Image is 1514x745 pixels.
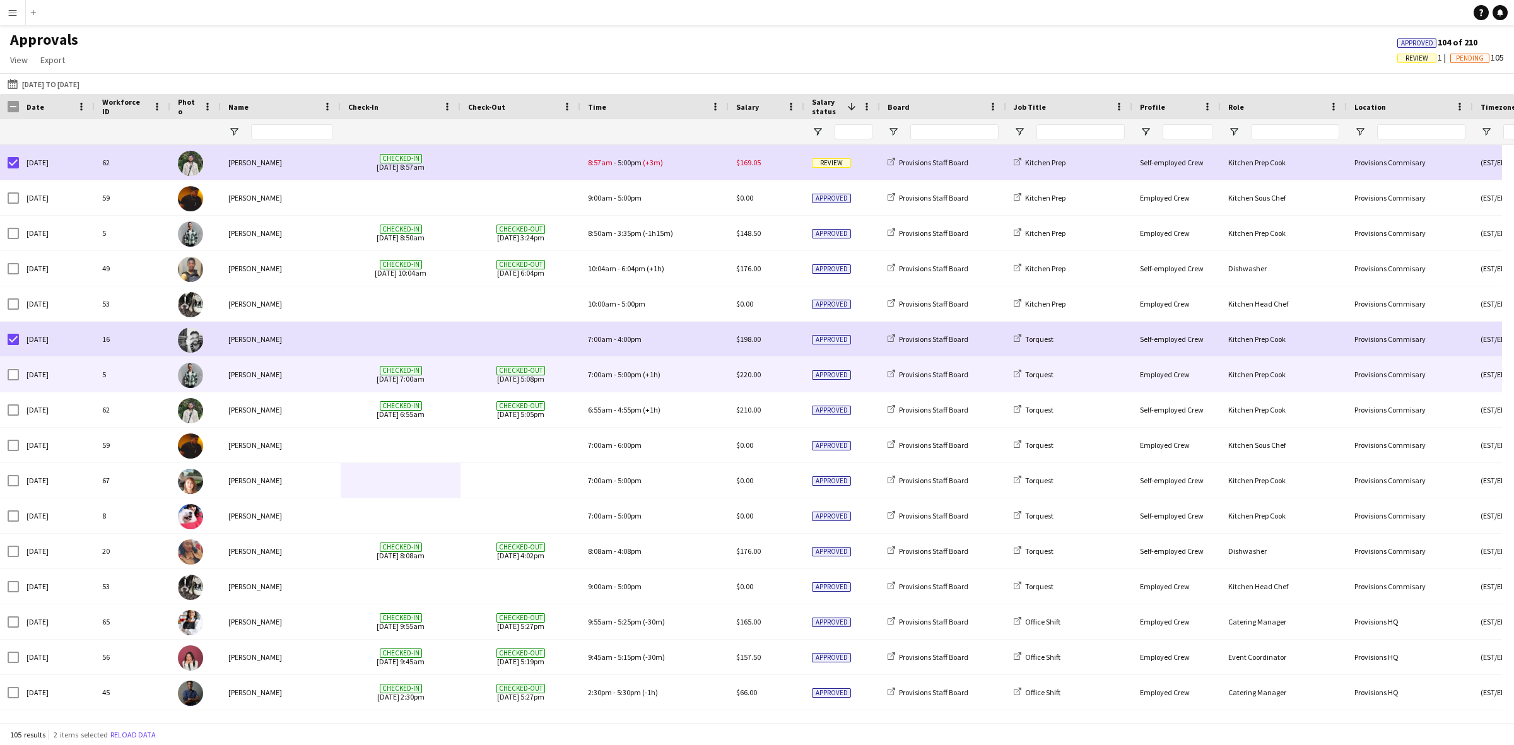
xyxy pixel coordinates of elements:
button: [DATE] to [DATE] [5,76,82,91]
span: Employed Crew [1140,299,1190,308]
span: Checked-in [380,543,422,552]
div: [PERSON_NAME] [221,675,341,710]
span: Torquest [1025,546,1053,556]
input: Profile Filter Input [1163,124,1213,139]
span: 6:04pm [621,264,645,273]
div: [PERSON_NAME] [221,534,341,568]
button: Open Filter Menu [1228,126,1240,138]
input: Job Title Filter Input [1036,124,1125,139]
div: 5 [95,216,170,250]
div: Kitchen Head Chef [1221,286,1347,321]
span: Approved [812,229,851,238]
div: 49 [95,251,170,286]
span: Date [26,102,44,112]
span: Kitchen Prep [1025,299,1065,308]
button: Open Filter Menu [812,126,823,138]
div: Provisions Commisary [1347,498,1473,533]
span: Provisions Staff Board [899,546,968,556]
div: Provisions Commisary [1347,286,1473,321]
div: Provisions Commisary [1347,392,1473,427]
span: $169.05 [736,158,761,167]
span: $0.00 [736,193,753,202]
a: Torquest [1014,405,1053,414]
div: [PERSON_NAME] [221,710,341,745]
button: Open Filter Menu [1014,126,1025,138]
span: [DATE] 4:02pm [468,534,573,568]
span: Workforce ID [102,97,148,116]
span: Checked-out [496,260,545,269]
div: [PERSON_NAME] [221,286,341,321]
span: Check-In [348,102,378,112]
span: Checked-out [496,225,545,234]
div: [PERSON_NAME] [221,357,341,392]
div: Provisions Commisary [1347,357,1473,392]
span: $198.00 [736,334,761,344]
span: Location [1354,102,1386,112]
span: $148.50 [736,228,761,238]
a: Kitchen Prep [1014,158,1065,167]
span: Employed Crew [1140,228,1190,238]
a: Provisions Staff Board [888,334,968,344]
span: [DATE] 3:24pm [468,216,573,250]
span: Employed Crew [1140,370,1190,379]
a: Provisions Staff Board [888,511,968,520]
div: Provisions Commisary [1347,216,1473,250]
span: 7:00am [588,370,613,379]
a: Provisions Staff Board [888,299,968,308]
span: - [614,158,616,167]
span: 7:00am [588,334,613,344]
span: - [618,299,620,308]
span: 10:00am [588,299,616,308]
span: Torquest [1025,334,1053,344]
span: Approved [812,476,851,486]
input: Board Filter Input [910,124,999,139]
div: 65 [95,604,170,639]
span: Torquest [1025,476,1053,485]
div: Catering Manager [1221,604,1347,639]
div: 5 [95,357,170,392]
span: 7:00am [588,511,613,520]
a: Kitchen Prep [1014,264,1065,273]
span: [DATE] 6:55am [348,392,453,427]
div: [DATE] [19,428,95,462]
span: View [10,54,28,66]
span: 4:55pm [618,405,642,414]
a: Torquest [1014,546,1053,556]
span: - [614,476,616,485]
div: [PERSON_NAME] [221,216,341,250]
div: 8 [95,498,170,533]
span: Salary [736,102,759,112]
div: Kitchen Prep Cook [1221,463,1347,498]
span: Checked-in [380,225,422,234]
a: Provisions Staff Board [888,582,968,591]
div: [DATE] [19,640,95,674]
span: - [614,405,616,414]
span: Office Shift [1025,688,1060,697]
img: Dev Patel [178,363,203,388]
span: 5:00pm [618,193,642,202]
span: [DATE] 8:50am [348,216,453,250]
span: Pending [1456,54,1484,62]
div: Event Coordinator [1221,640,1347,674]
a: View [5,52,33,68]
span: - [614,228,616,238]
span: 8:50am [588,228,613,238]
span: Profile [1140,102,1165,112]
span: $0.00 [736,476,753,485]
div: 53 [95,710,170,745]
div: [DATE] [19,569,95,604]
span: $176.00 [736,264,761,273]
span: Torquest [1025,370,1053,379]
span: [DATE] 5:05pm [468,392,573,427]
a: Provisions Staff Board [888,405,968,414]
span: Torquest [1025,582,1053,591]
span: [DATE] 8:57am [348,145,453,180]
div: [DATE] [19,675,95,710]
div: [PERSON_NAME] [221,180,341,215]
button: Open Filter Menu [1354,126,1366,138]
div: [DATE] [19,392,95,427]
img: Dustin Gallagher [178,292,203,317]
a: Torquest [1014,334,1053,344]
span: Provisions Staff Board [899,652,968,662]
span: 105 [1450,52,1504,63]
